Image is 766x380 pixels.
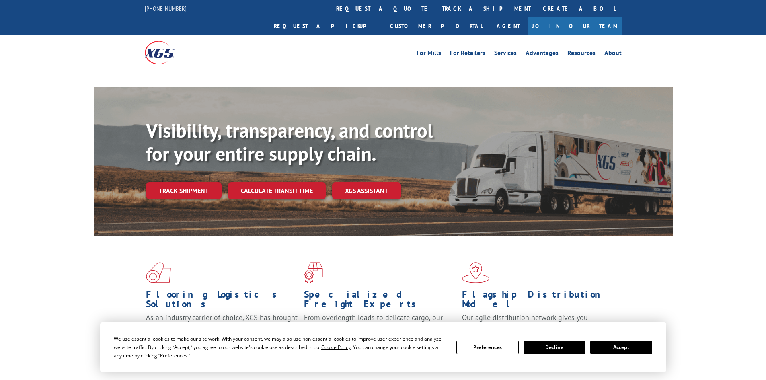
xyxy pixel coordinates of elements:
a: For Mills [417,50,441,59]
a: Request a pickup [268,17,384,35]
b: Visibility, transparency, and control for your entire supply chain. [146,118,433,166]
a: Customer Portal [384,17,489,35]
p: From overlength loads to delicate cargo, our experienced staff knows the best way to move your fr... [304,313,456,349]
img: xgs-icon-flagship-distribution-model-red [462,262,490,283]
span: As an industry carrier of choice, XGS has brought innovation and dedication to flooring logistics... [146,313,298,341]
button: Preferences [456,341,518,354]
a: Calculate transit time [228,182,326,199]
a: Join Our Team [528,17,622,35]
a: Resources [567,50,596,59]
span: Our agile distribution network gives you nationwide inventory management on demand. [462,313,610,332]
button: Decline [524,341,585,354]
a: About [604,50,622,59]
a: Agent [489,17,528,35]
h1: Flagship Distribution Model [462,290,614,313]
a: XGS ASSISTANT [332,182,401,199]
img: xgs-icon-focused-on-flooring-red [304,262,323,283]
h1: Specialized Freight Experts [304,290,456,313]
a: Advantages [526,50,559,59]
span: Cookie Policy [321,344,351,351]
button: Accept [590,341,652,354]
a: For Retailers [450,50,485,59]
span: Preferences [160,352,187,359]
a: Track shipment [146,182,222,199]
img: xgs-icon-total-supply-chain-intelligence-red [146,262,171,283]
h1: Flooring Logistics Solutions [146,290,298,313]
div: Cookie Consent Prompt [100,322,666,372]
div: We use essential cookies to make our site work. With your consent, we may also use non-essential ... [114,335,447,360]
a: Services [494,50,517,59]
a: [PHONE_NUMBER] [145,4,187,12]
